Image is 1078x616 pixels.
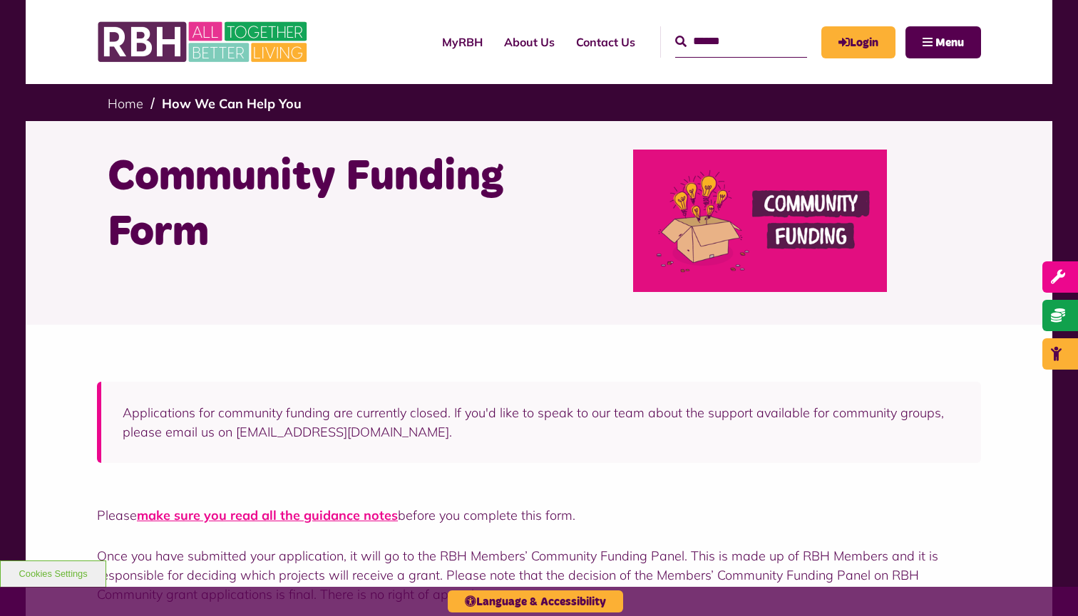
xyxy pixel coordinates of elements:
[1014,552,1078,616] iframe: Netcall Web Assistant for live chat
[935,37,964,48] span: Menu
[633,150,887,292] img: Community Funding (5)
[905,26,981,58] button: Navigation
[108,150,528,261] h1: Community Funding Form
[137,507,398,523] a: make sure you read all the guidance notes
[821,26,895,58] a: MyRBH
[97,546,981,604] p: Once you have submitted your application, it will go to the RBH Members’ Community Funding Panel....
[162,95,302,112] a: How We Can Help You
[123,403,960,442] p: Applications for community funding are currently closed. If you'd like to speak to our team about...
[448,590,623,612] button: Language & Accessibility
[431,23,493,61] a: MyRBH
[97,14,311,70] img: RBH
[108,95,143,112] a: Home
[565,23,646,61] a: Contact Us
[493,23,565,61] a: About Us
[97,506,981,525] p: Please before you complete this form.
